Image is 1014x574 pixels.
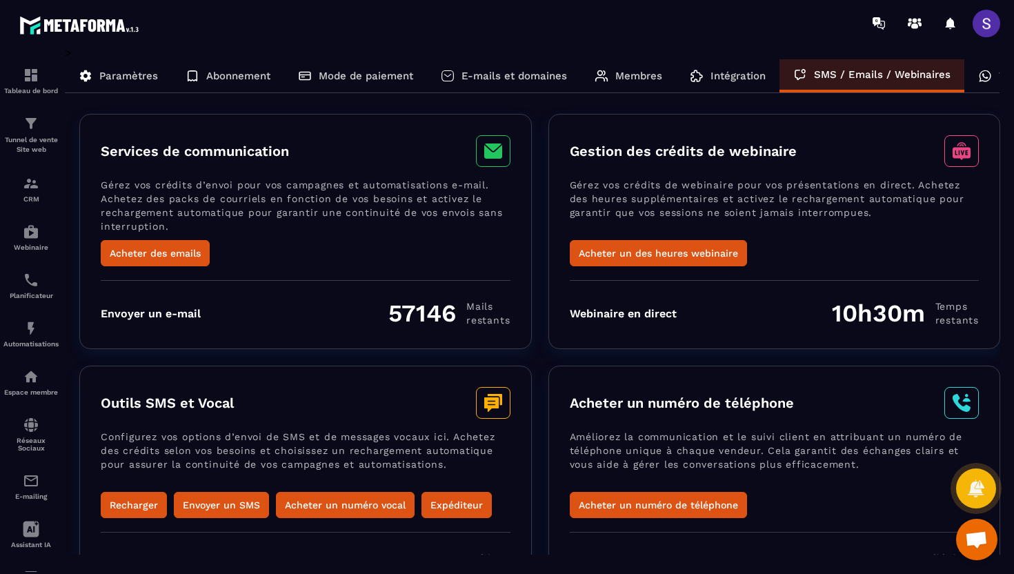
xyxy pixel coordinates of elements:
[461,70,567,82] p: E-mails et domaines
[23,272,39,288] img: scheduler
[466,313,510,327] span: restants
[23,115,39,132] img: formation
[388,299,510,328] div: 57146
[23,417,39,433] img: social-network
[101,240,210,266] button: Acheter des emails
[3,135,59,155] p: Tunnel de vente Site web
[3,388,59,396] p: Espace membre
[3,87,59,95] p: Tableau de bord
[814,68,951,81] p: SMS / Emails / Webinaires
[935,299,979,313] span: Temps
[3,462,59,511] a: emailemailE-mailing
[101,307,201,320] div: Envoyer un e-mail
[3,165,59,213] a: formationformationCRM
[3,244,59,251] p: Webinaire
[615,70,662,82] p: Membres
[23,368,39,385] img: automations
[421,492,492,518] button: Expéditeur
[570,307,677,320] div: Webinaire en direct
[19,12,143,38] img: logo
[3,292,59,299] p: Planificateur
[3,340,59,348] p: Automatisations
[570,430,980,492] p: Améliorez la communication et le suivi client en attribuant un numéro de téléphone unique à chaqu...
[23,175,39,192] img: formation
[101,492,167,518] button: Recharger
[832,299,979,328] div: 10h30m
[3,406,59,462] a: social-networksocial-networkRéseaux Sociaux
[3,511,59,559] a: Assistant IA
[570,178,980,240] p: Gérez vos crédits de webinaire pour vos présentations en direct. Achetez des heures supplémentair...
[3,310,59,358] a: automationsautomationsAutomatisations
[319,70,413,82] p: Mode de paiement
[3,541,59,548] p: Assistant IA
[3,261,59,310] a: schedulerschedulerPlanificateur
[466,299,510,313] span: Mails
[23,473,39,489] img: email
[276,492,415,518] button: Acheter un numéro vocal
[926,551,979,565] span: Téléphone
[3,195,59,203] p: CRM
[570,143,797,159] h3: Gestion des crédits de webinaire
[99,70,158,82] p: Paramètres
[3,493,59,500] p: E-mailing
[3,213,59,261] a: automationsautomationsWebinaire
[710,70,766,82] p: Intégration
[23,224,39,240] img: automations
[570,395,794,411] h3: Acheter un numéro de téléphone
[101,178,510,240] p: Gérez vos crédits d’envoi pour vos campagnes et automatisations e-mail. Achetez des packs de cour...
[23,320,39,337] img: automations
[935,313,979,327] span: restants
[174,492,269,518] button: Envoyer un SMS
[3,437,59,452] p: Réseaux Sociaux
[101,395,234,411] h3: Outils SMS et Vocal
[956,519,997,560] div: Ouvrir le chat
[3,57,59,105] a: formationformationTableau de bord
[570,492,747,518] button: Acheter un numéro de téléphone
[23,67,39,83] img: formation
[101,143,289,159] h3: Services de communication
[206,70,270,82] p: Abonnement
[466,551,510,565] span: Crédits
[3,105,59,165] a: formationformationTunnel de vente Site web
[101,430,510,492] p: Configurez vos options d’envoi de SMS et de messages vocaux ici. Achetez des crédits selon vos be...
[570,240,747,266] button: Acheter un des heures webinaire
[3,358,59,406] a: automationsautomationsEspace membre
